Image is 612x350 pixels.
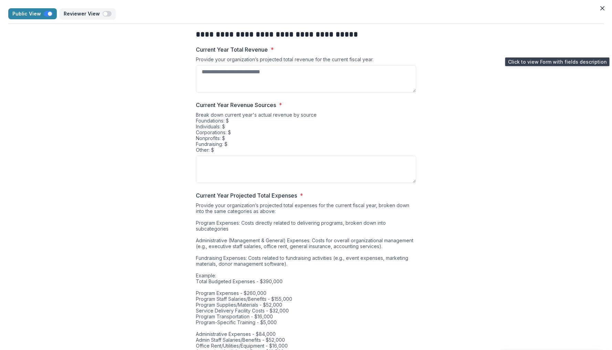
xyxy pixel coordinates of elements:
div: Provide your organization’s projected total revenue for the current fiscal year. [196,56,416,65]
button: Reviewer View [60,8,116,19]
button: Public View [8,8,57,19]
button: Close [597,3,608,14]
p: Public View [12,11,44,17]
p: Current Year Projected Total Expenses [196,191,297,200]
div: Break down current year's actual revenue by source Foundations: $ Individuals: $ Corporations: $ ... [196,112,416,156]
p: Current Year Revenue Sources [196,101,276,109]
p: Reviewer View [64,11,103,17]
p: Current Year Total Revenue [196,45,268,54]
